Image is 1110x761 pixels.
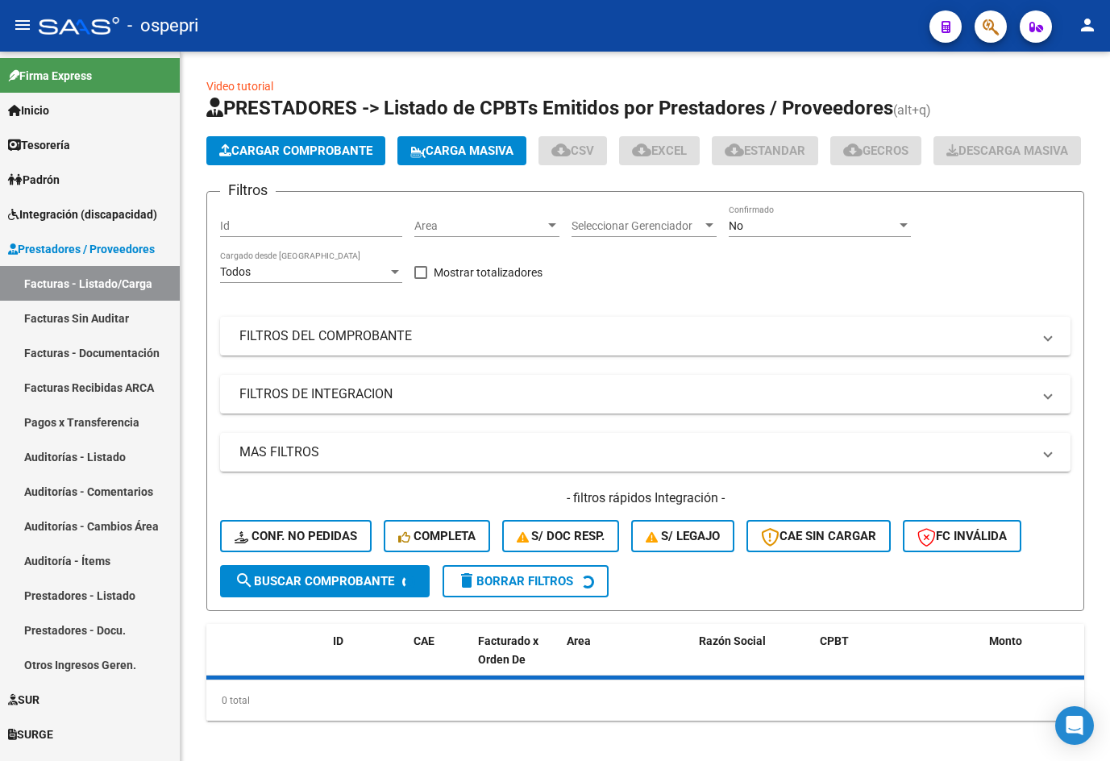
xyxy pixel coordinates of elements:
[220,433,1071,472] mat-expansion-panel-header: MAS FILTROS
[632,143,687,158] span: EXCEL
[457,571,476,590] mat-icon: delete
[983,624,1079,695] datatable-header-cell: Monto
[220,265,251,278] span: Todos
[384,520,490,552] button: Completa
[631,520,734,552] button: S/ legajo
[410,143,513,158] span: Carga Masiva
[13,15,32,35] mat-icon: menu
[813,624,983,695] datatable-header-cell: CPBT
[567,634,591,647] span: Area
[1078,15,1097,35] mat-icon: person
[820,634,849,647] span: CPBT
[933,136,1081,165] app-download-masive: Descarga masiva de comprobantes (adjuntos)
[746,520,891,552] button: CAE SIN CARGAR
[917,529,1007,543] span: FC Inválida
[220,489,1071,507] h4: - filtros rápidos Integración -
[239,385,1032,403] mat-panel-title: FILTROS DE INTEGRACION
[538,136,607,165] button: CSV
[457,574,573,588] span: Borrar Filtros
[8,240,155,258] span: Prestadores / Proveedores
[220,520,372,552] button: Conf. no pedidas
[206,680,1084,721] div: 0 total
[933,136,1081,165] button: Descarga Masiva
[398,529,476,543] span: Completa
[206,97,893,119] span: PRESTADORES -> Listado de CPBTs Emitidos por Prestadores / Proveedores
[830,136,921,165] button: Gecros
[220,375,1071,414] mat-expansion-panel-header: FILTROS DE INTEGRACION
[946,143,1068,158] span: Descarga Masiva
[414,219,545,233] span: Area
[239,443,1032,461] mat-panel-title: MAS FILTROS
[729,219,743,232] span: No
[220,565,430,597] button: Buscar Comprobante
[761,529,876,543] span: CAE SIN CARGAR
[206,80,273,93] a: Video tutorial
[235,571,254,590] mat-icon: search
[8,726,53,743] span: SURGE
[235,574,394,588] span: Buscar Comprobante
[502,520,620,552] button: S/ Doc Resp.
[8,206,157,223] span: Integración (discapacidad)
[8,136,70,154] span: Tesorería
[235,529,357,543] span: Conf. no pedidas
[333,634,343,647] span: ID
[8,691,39,709] span: SUR
[8,67,92,85] span: Firma Express
[551,143,594,158] span: CSV
[903,520,1021,552] button: FC Inválida
[326,624,407,695] datatable-header-cell: ID
[1055,706,1094,745] div: Open Intercom Messenger
[712,136,818,165] button: Estandar
[725,140,744,160] mat-icon: cloud_download
[206,136,385,165] button: Cargar Comprobante
[989,634,1022,647] span: Monto
[397,136,526,165] button: Carga Masiva
[407,624,472,695] datatable-header-cell: CAE
[619,136,700,165] button: EXCEL
[843,140,863,160] mat-icon: cloud_download
[560,624,669,695] datatable-header-cell: Area
[572,219,702,233] span: Seleccionar Gerenciador
[239,327,1032,345] mat-panel-title: FILTROS DEL COMPROBANTE
[414,634,434,647] span: CAE
[646,529,720,543] span: S/ legajo
[472,624,560,695] datatable-header-cell: Facturado x Orden De
[220,317,1071,356] mat-expansion-panel-header: FILTROS DEL COMPROBANTE
[220,179,276,202] h3: Filtros
[632,140,651,160] mat-icon: cloud_download
[551,140,571,160] mat-icon: cloud_download
[443,565,609,597] button: Borrar Filtros
[478,634,538,666] span: Facturado x Orden De
[434,263,543,282] span: Mostrar totalizadores
[725,143,805,158] span: Estandar
[517,529,605,543] span: S/ Doc Resp.
[893,102,931,118] span: (alt+q)
[699,634,766,647] span: Razón Social
[843,143,908,158] span: Gecros
[8,171,60,189] span: Padrón
[8,102,49,119] span: Inicio
[692,624,813,695] datatable-header-cell: Razón Social
[127,8,198,44] span: - ospepri
[219,143,372,158] span: Cargar Comprobante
